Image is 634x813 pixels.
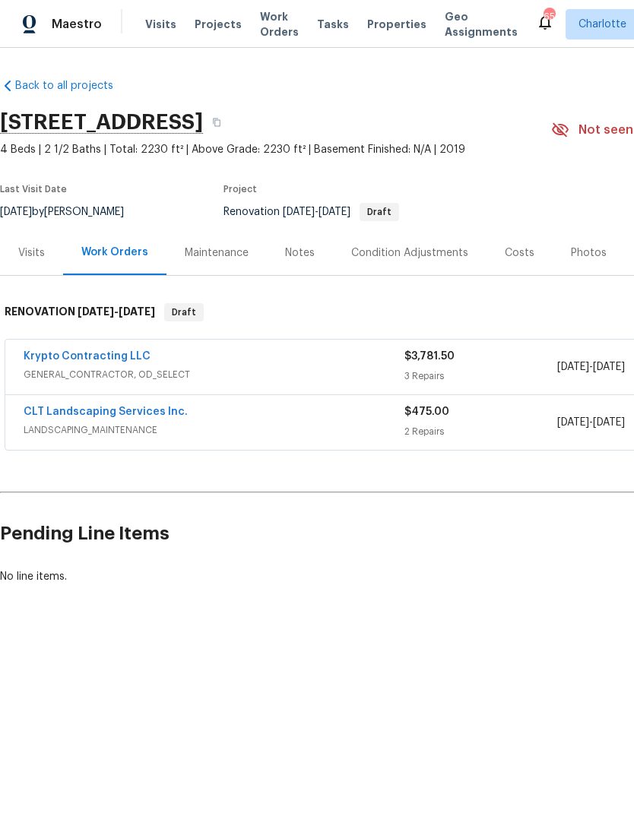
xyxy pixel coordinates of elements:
span: Project [223,185,257,194]
span: GENERAL_CONTRACTOR, OD_SELECT [24,367,404,382]
span: LANDSCAPING_MAINTENANCE [24,422,404,438]
span: - [557,415,625,430]
div: Condition Adjustments [351,245,468,261]
span: [DATE] [78,306,114,317]
span: Tasks [317,19,349,30]
span: Visits [145,17,176,32]
span: Draft [166,305,202,320]
span: Work Orders [260,9,299,40]
div: Visits [18,245,45,261]
span: Draft [361,207,398,217]
div: 65 [544,9,554,24]
div: 3 Repairs [404,369,556,384]
span: Properties [367,17,426,32]
span: [DATE] [593,417,625,428]
div: Photos [571,245,607,261]
span: Charlotte [579,17,626,32]
span: [DATE] [119,306,155,317]
span: $3,781.50 [404,351,455,362]
span: Renovation [223,207,399,217]
span: $475.00 [404,406,449,417]
div: Maintenance [185,245,249,261]
span: - [557,359,625,375]
span: - [283,207,350,217]
button: Copy Address [203,109,230,136]
span: Maestro [52,17,102,32]
a: Krypto Contracting LLC [24,351,151,362]
span: Geo Assignments [445,9,518,40]
div: Notes [285,245,315,261]
span: [DATE] [593,362,625,372]
div: Costs [505,245,534,261]
span: Projects [195,17,242,32]
div: 2 Repairs [404,424,556,439]
span: [DATE] [319,207,350,217]
a: CLT Landscaping Services Inc. [24,406,188,417]
span: [DATE] [557,362,589,372]
span: [DATE] [557,417,589,428]
h6: RENOVATION [5,303,155,321]
div: Work Orders [81,245,148,260]
span: - [78,306,155,317]
span: [DATE] [283,207,315,217]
